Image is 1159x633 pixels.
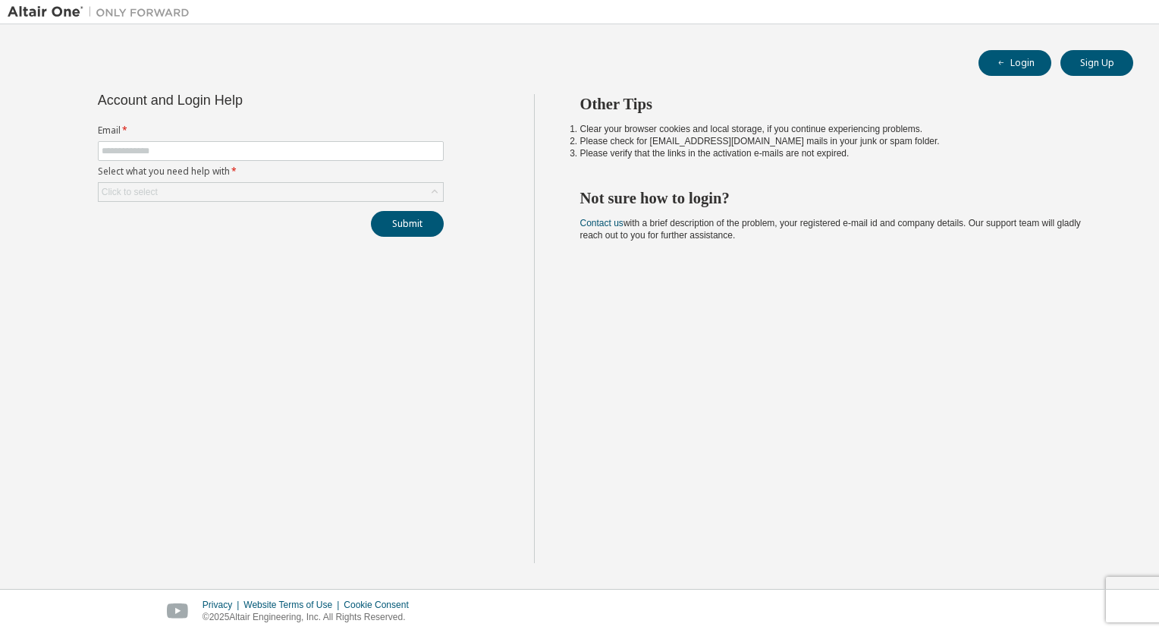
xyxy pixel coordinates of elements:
div: Click to select [99,183,443,201]
a: Contact us [580,218,623,228]
div: Website Terms of Use [243,599,344,611]
div: Privacy [203,599,243,611]
div: Account and Login Help [98,94,375,106]
p: © 2025 Altair Engineering, Inc. All Rights Reserved. [203,611,418,624]
label: Select what you need help with [98,165,444,178]
li: Please verify that the links in the activation e-mails are not expired. [580,147,1107,159]
li: Clear your browser cookies and local storage, if you continue experiencing problems. [580,123,1107,135]
img: youtube.svg [167,603,189,619]
button: Submit [371,211,444,237]
div: Cookie Consent [344,599,417,611]
h2: Not sure how to login? [580,188,1107,208]
button: Login [978,50,1051,76]
li: Please check for [EMAIL_ADDRESS][DOMAIN_NAME] mails in your junk or spam folder. [580,135,1107,147]
h2: Other Tips [580,94,1107,114]
button: Sign Up [1060,50,1133,76]
label: Email [98,124,444,137]
span: with a brief description of the problem, your registered e-mail id and company details. Our suppo... [580,218,1081,241]
img: Altair One [8,5,197,20]
div: Click to select [102,186,158,198]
